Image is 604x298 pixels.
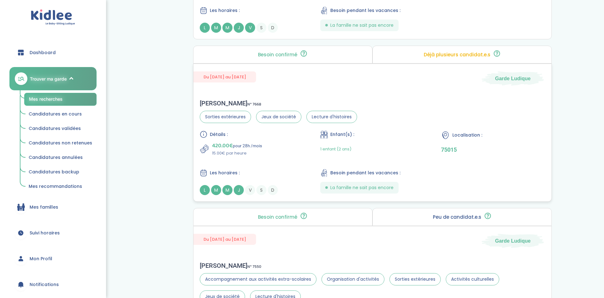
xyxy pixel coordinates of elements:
span: L [200,23,210,33]
p: Besoin confirmé [258,215,297,220]
span: Mes familles [30,204,58,211]
p: Peu de candidat.e.s [433,215,481,220]
a: Notifications [9,273,97,296]
a: Mes familles [9,196,97,218]
span: Accompagnement aux activités extra-scolaires [200,273,316,285]
span: Mes recherches [29,96,63,102]
span: Enfant(s) : [330,131,354,138]
p: Besoin confirmé [258,52,297,57]
span: Localisation : [452,132,482,138]
span: N° 7668 [247,101,261,108]
span: Jeux de société [256,111,301,123]
span: Notifications [30,281,59,288]
span: Besoin pendant les vacances : [330,7,400,14]
span: Mon Profil [30,256,52,262]
div: [PERSON_NAME] [200,99,357,107]
span: M [211,23,221,33]
span: Candidatures annulées [29,154,83,160]
a: Dashboard [9,41,97,64]
span: M [222,23,232,33]
span: Besoin pendant les vacances : [330,170,400,176]
span: J [234,185,244,195]
span: La famille ne sait pas encore [330,184,394,191]
a: Candidatures backup [24,166,97,178]
span: La famille ne sait pas encore [330,22,394,29]
img: logo.svg [31,9,75,25]
a: Mes recommandations [24,181,97,193]
span: 420.00€ [212,141,233,150]
span: Mes recommandations [29,183,82,189]
span: M [222,185,232,195]
span: Garde Ludique [495,237,531,244]
span: Candidatures backup [29,169,79,175]
a: Mes recherches [24,93,97,106]
p: 15.00€ par heure [212,150,262,156]
span: Sorties extérieures [200,111,251,123]
span: 1 enfant (2 ans) [320,146,351,152]
span: Sorties extérieures [389,273,441,285]
p: pour 28h /mois [212,141,262,150]
span: S [256,23,266,33]
span: Candidatures en cours [29,111,82,117]
p: 75015 [441,146,545,153]
span: M [211,185,221,195]
span: Les horaires : [210,7,240,14]
span: V [245,185,255,195]
span: Garde Ludique [495,75,531,82]
span: Détails : [210,131,228,138]
span: Lecture d'histoires [306,111,357,123]
span: S [256,185,266,195]
span: Dashboard [30,49,56,56]
span: Du [DATE] au [DATE] [193,71,256,82]
p: Déjà plusieurs candidat.e.s [424,52,490,57]
span: Candidatures validées [29,125,81,132]
a: Candidatures validées [24,123,97,135]
span: Les horaires : [210,170,240,176]
span: N° 7550 [247,263,261,270]
span: Organisation d'activités [322,273,384,285]
span: Trouver ma garde [30,76,67,82]
a: Candidatures annulées [24,152,97,164]
span: Suivi horaires [30,230,60,236]
a: Suivi horaires [9,222,97,244]
span: D [268,185,278,195]
span: J [234,23,244,33]
a: Mon Profil [9,247,97,270]
span: D [268,23,278,33]
a: Candidatures non retenues [24,137,97,149]
span: Du [DATE] au [DATE] [193,234,256,245]
span: Candidatures non retenues [29,140,92,146]
div: [PERSON_NAME] [200,262,545,269]
span: Activités culturelles [446,273,499,285]
a: Trouver ma garde [9,67,97,90]
a: Candidatures en cours [24,108,97,120]
span: L [200,185,210,195]
span: V [245,23,255,33]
